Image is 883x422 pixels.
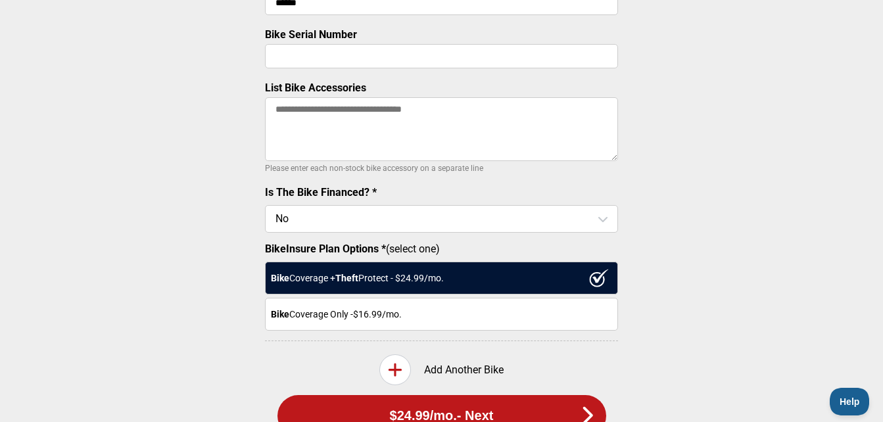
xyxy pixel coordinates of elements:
[271,309,289,319] strong: Bike
[589,269,609,287] img: ux1sgP1Haf775SAghJI38DyDlYP+32lKFAAAAAElFTkSuQmCC
[335,273,358,283] strong: Theft
[265,298,618,331] div: Coverage Only - $16.99 /mo.
[271,273,289,283] strong: Bike
[265,28,357,41] label: Bike Serial Number
[830,388,870,415] iframe: Toggle Customer Support
[265,160,618,176] p: Please enter each non-stock bike accessory on a separate line
[265,243,386,255] strong: BikeInsure Plan Options *
[265,82,366,94] label: List Bike Accessories
[265,262,618,294] div: Coverage + Protect - $ 24.99 /mo.
[265,354,618,385] div: Add Another Bike
[265,243,618,255] label: (select one)
[265,186,377,199] label: Is The Bike Financed? *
